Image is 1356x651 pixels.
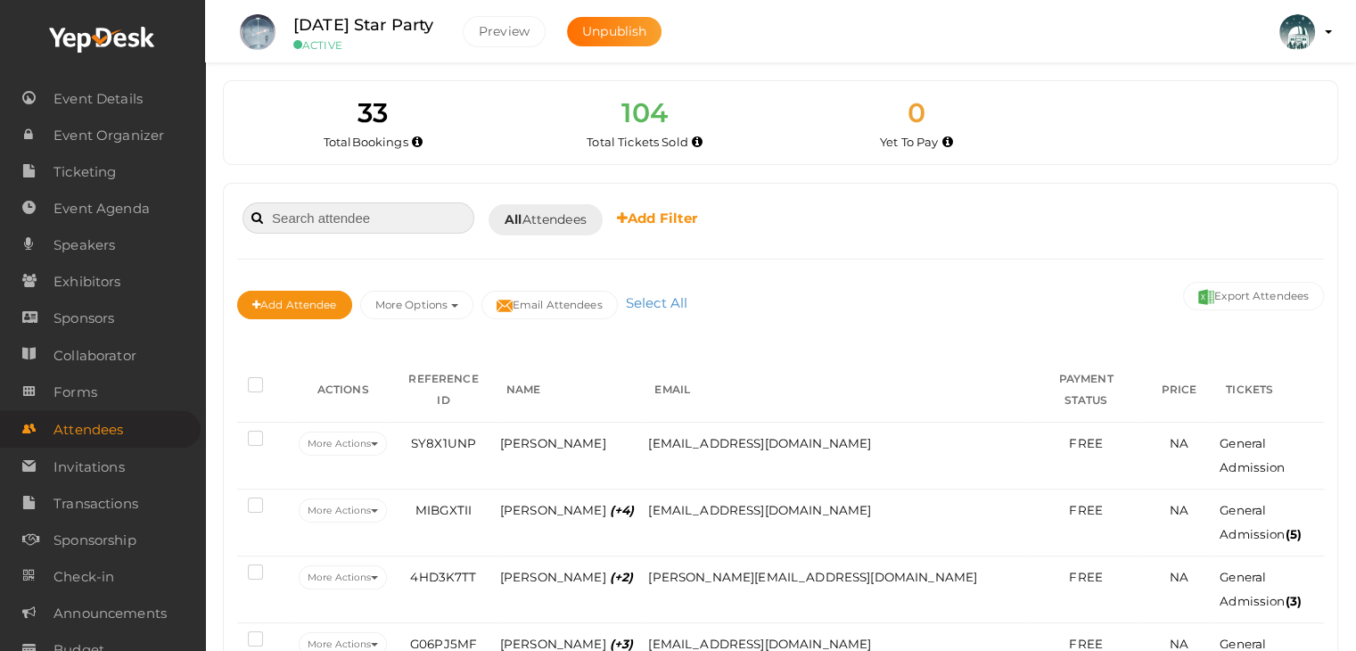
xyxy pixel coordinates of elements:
[360,291,473,319] button: More Options
[53,338,136,374] span: Collaborator
[411,436,476,450] span: SY8X1UNP
[237,291,352,319] button: Add Attendee
[410,570,476,584] span: 4HD3K7TT
[352,135,408,149] span: Bookings
[410,637,477,651] span: G06PJ5MF
[53,596,167,631] span: Announcements
[415,503,472,517] span: MIBGXTII
[648,503,871,517] span: [EMAIL_ADDRESS][DOMAIN_NAME]
[610,570,634,584] i: (+2)
[880,135,938,149] span: Yet To Pay
[357,96,388,129] span: 33
[1220,436,1285,474] span: General Admission
[497,298,513,314] img: mail-filled.svg
[53,486,138,522] span: Transactions
[481,291,618,319] button: Email Attendees
[412,137,423,147] i: Total number of bookings
[1285,594,1301,608] b: (3)
[53,264,120,300] span: Exhibitors
[1215,358,1324,423] th: TICKETS
[53,523,136,558] span: Sponsorship
[324,135,408,149] span: Total
[1220,503,1302,541] span: General Admission
[1170,637,1188,651] span: NA
[567,17,662,46] button: Unpublish
[644,358,1029,423] th: EMAIL
[53,227,115,263] span: Speakers
[610,503,635,517] i: (+4)
[648,436,871,450] span: [EMAIL_ADDRESS][DOMAIN_NAME]
[648,637,871,651] span: [EMAIL_ADDRESS][DOMAIN_NAME]
[240,14,275,50] img: XZ6FGPWR_small.png
[293,12,433,38] label: [DATE] Star Party
[299,499,387,523] button: More Actions
[463,16,546,47] button: Preview
[294,358,391,423] th: ACTIONS
[587,135,688,149] span: Total Tickets Sold
[53,559,114,595] span: Check-in
[1069,503,1103,517] span: FREE
[53,81,143,117] span: Event Details
[908,96,925,129] span: 0
[500,637,634,651] span: [PERSON_NAME]
[1279,14,1315,50] img: KH323LD6_small.jpeg
[408,372,478,407] span: REFERENCE ID
[53,375,97,410] span: Forms
[610,637,634,651] i: (+3)
[648,570,977,584] span: [PERSON_NAME][EMAIL_ADDRESS][DOMAIN_NAME]
[617,210,698,227] b: Add Filter
[1285,527,1301,541] b: (5)
[500,436,606,450] span: [PERSON_NAME]
[582,23,646,39] span: Unpublish
[299,432,387,456] button: More Actions
[1170,503,1188,517] span: NA
[500,570,634,584] span: [PERSON_NAME]
[1069,570,1103,584] span: FREE
[293,38,436,52] small: ACTIVE
[1029,358,1142,423] th: PAYMENT STATUS
[505,211,522,227] b: All
[242,202,474,234] input: Search attendee
[621,96,667,129] span: 104
[1143,358,1215,423] th: PRICE
[500,503,635,517] span: [PERSON_NAME]
[692,137,703,147] i: Total number of tickets sold
[53,412,123,448] span: Attendees
[53,449,125,485] span: Invitations
[942,137,953,147] i: Accepted and yet to make payment
[1198,289,1214,305] img: excel.svg
[1069,436,1103,450] span: FREE
[299,565,387,589] button: More Actions
[496,358,645,423] th: NAME
[53,154,116,190] span: Ticketing
[1069,637,1103,651] span: FREE
[53,191,150,227] span: Event Agenda
[1220,570,1302,608] span: General Admission
[1170,436,1188,450] span: NA
[53,118,164,153] span: Event Organizer
[1170,570,1188,584] span: NA
[505,210,587,229] span: Attendees
[1183,282,1324,310] button: Export Attendees
[621,294,692,311] a: Select All
[53,301,114,336] span: Sponsors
